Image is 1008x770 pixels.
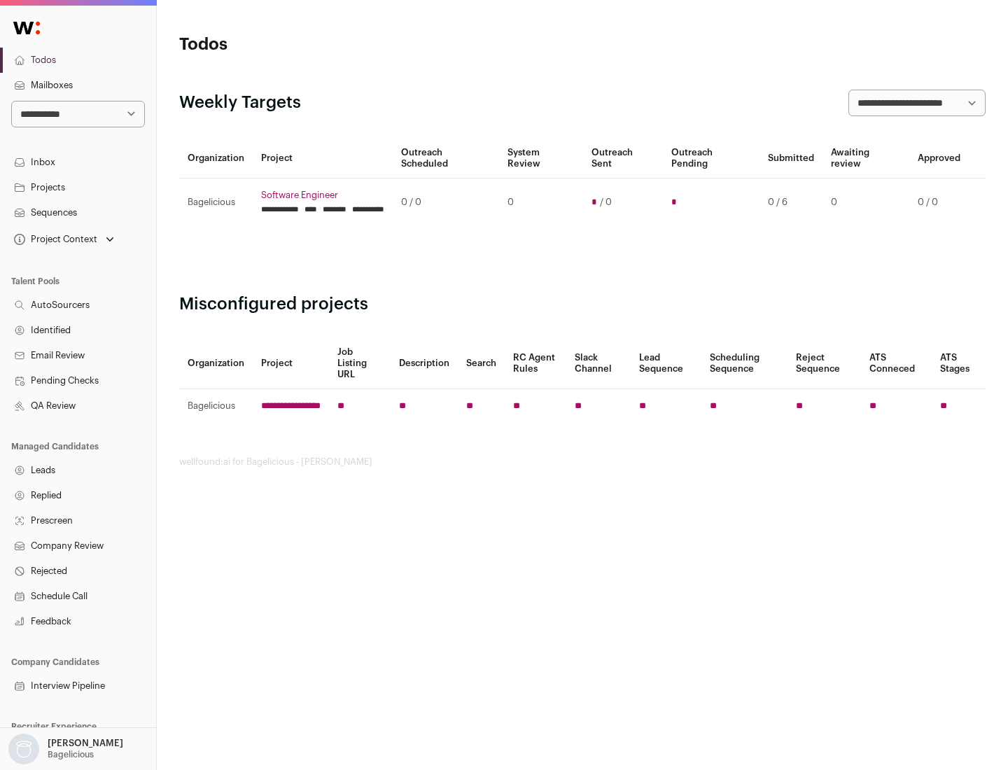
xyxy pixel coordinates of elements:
th: Outreach Sent [583,139,664,178]
th: Organization [179,338,253,389]
td: 0 [499,178,582,227]
td: 0 [822,178,909,227]
th: Organization [179,139,253,178]
h2: Weekly Targets [179,92,301,114]
button: Open dropdown [11,230,117,249]
td: Bagelicious [179,178,253,227]
button: Open dropdown [6,734,126,764]
th: Slack Channel [566,338,631,389]
h2: Misconfigured projects [179,293,986,316]
th: Outreach Scheduled [393,139,499,178]
span: / 0 [600,197,612,208]
p: [PERSON_NAME] [48,738,123,749]
td: 0 / 6 [759,178,822,227]
th: Search [458,338,505,389]
th: Scheduling Sequence [701,338,787,389]
td: 0 / 0 [393,178,499,227]
img: nopic.png [8,734,39,764]
th: Awaiting review [822,139,909,178]
th: Project [253,139,393,178]
th: Approved [909,139,969,178]
th: Project [253,338,329,389]
th: Description [391,338,458,389]
td: 0 / 0 [909,178,969,227]
img: Wellfound [6,14,48,42]
td: Bagelicious [179,389,253,423]
p: Bagelicious [48,749,94,760]
th: ATS Conneced [861,338,931,389]
th: System Review [499,139,582,178]
th: ATS Stages [932,338,986,389]
th: Submitted [759,139,822,178]
th: Lead Sequence [631,338,701,389]
th: RC Agent Rules [505,338,566,389]
div: Project Context [11,234,97,245]
h1: Todos [179,34,448,56]
footer: wellfound:ai for Bagelicious - [PERSON_NAME] [179,456,986,468]
th: Outreach Pending [663,139,759,178]
th: Reject Sequence [787,338,862,389]
th: Job Listing URL [329,338,391,389]
a: Software Engineer [261,190,384,201]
